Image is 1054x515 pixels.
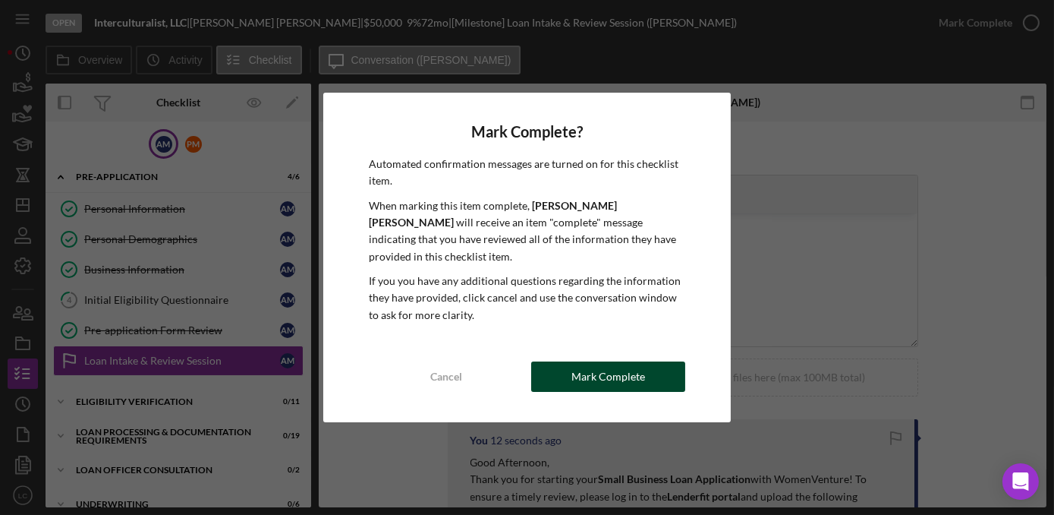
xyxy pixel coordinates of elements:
h4: Mark Complete? [369,123,685,141]
div: Cancel [430,362,462,392]
div: Open Intercom Messenger [1002,463,1039,500]
button: Cancel [369,362,523,392]
div: Mark Complete [571,362,645,392]
p: If you you have any additional questions regarding the information they have provided, click canc... [369,273,685,324]
b: [PERSON_NAME] [PERSON_NAME] [369,199,617,229]
button: Mark Complete [531,362,685,392]
p: Automated confirmation messages are turned on for this checklist item. [369,156,685,190]
p: When marking this item complete, will receive an item "complete" message indicating that you have... [369,197,685,266]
